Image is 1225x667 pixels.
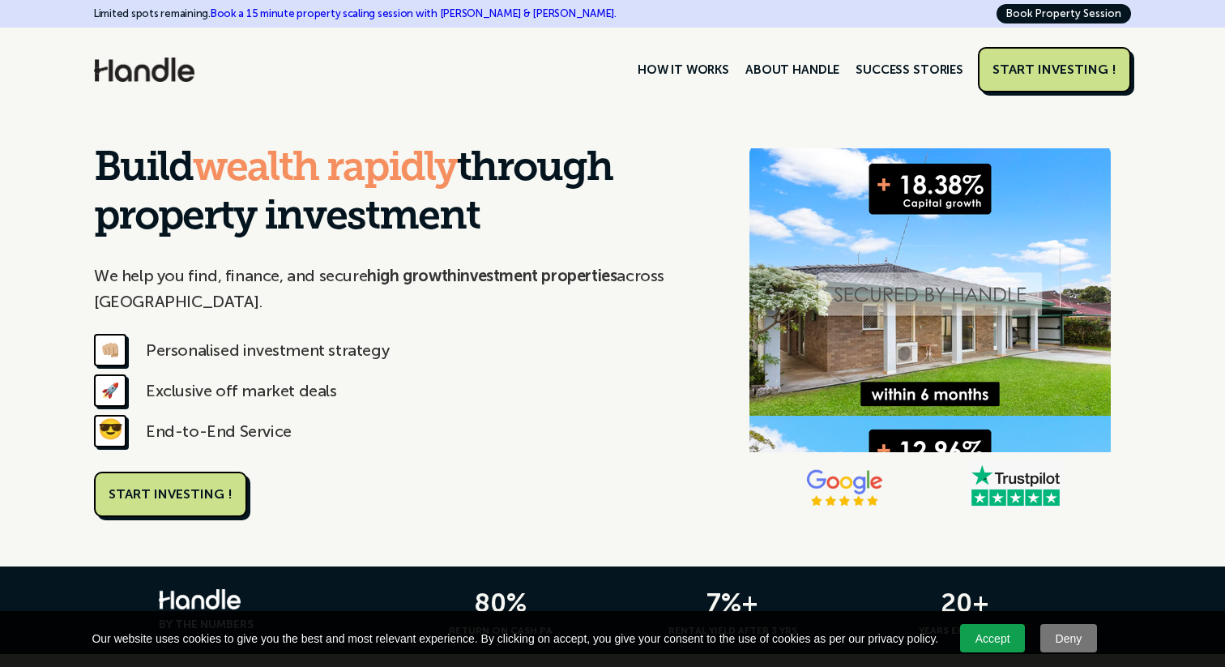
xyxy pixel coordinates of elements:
div: 👊🏼 [94,334,126,366]
h3: 80% [391,591,611,615]
a: Book a 15 minute property scaling session with [PERSON_NAME] & [PERSON_NAME]. [211,7,617,19]
a: SUCCESS STORIES [847,56,971,83]
a: Accept [960,624,1025,652]
span: wealth rapidly [193,149,457,190]
a: ABOUT HANDLE [737,56,847,83]
div: Limited spots remaining. [94,4,617,23]
h1: Build through property investment [94,146,697,243]
div: Exclusive off market deals [146,378,337,404]
strong: investment properties [457,266,617,285]
div: Personalised investment strategy [146,337,389,363]
span: Our website uses cookies to give you the best and most relevant experience. By clicking on accept... [92,631,938,647]
h3: 20+ [856,591,1075,615]
strong: high growth [367,266,457,285]
a: Deny [1040,624,1097,652]
div: End-to-End Service [146,418,292,444]
a: START INVESTING ! [978,47,1131,92]
a: START INVESTING ! [94,472,247,517]
p: We help you find, finance, and secure across [GEOGRAPHIC_DATA]. [94,263,697,314]
strong: 😎 [98,423,123,439]
div: 🚀 [94,374,126,407]
div: START INVESTING ! [992,62,1116,78]
h3: 7%+ [623,591,843,615]
a: Book Property Session [997,4,1131,24]
a: HOW IT WORKS [630,56,737,83]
